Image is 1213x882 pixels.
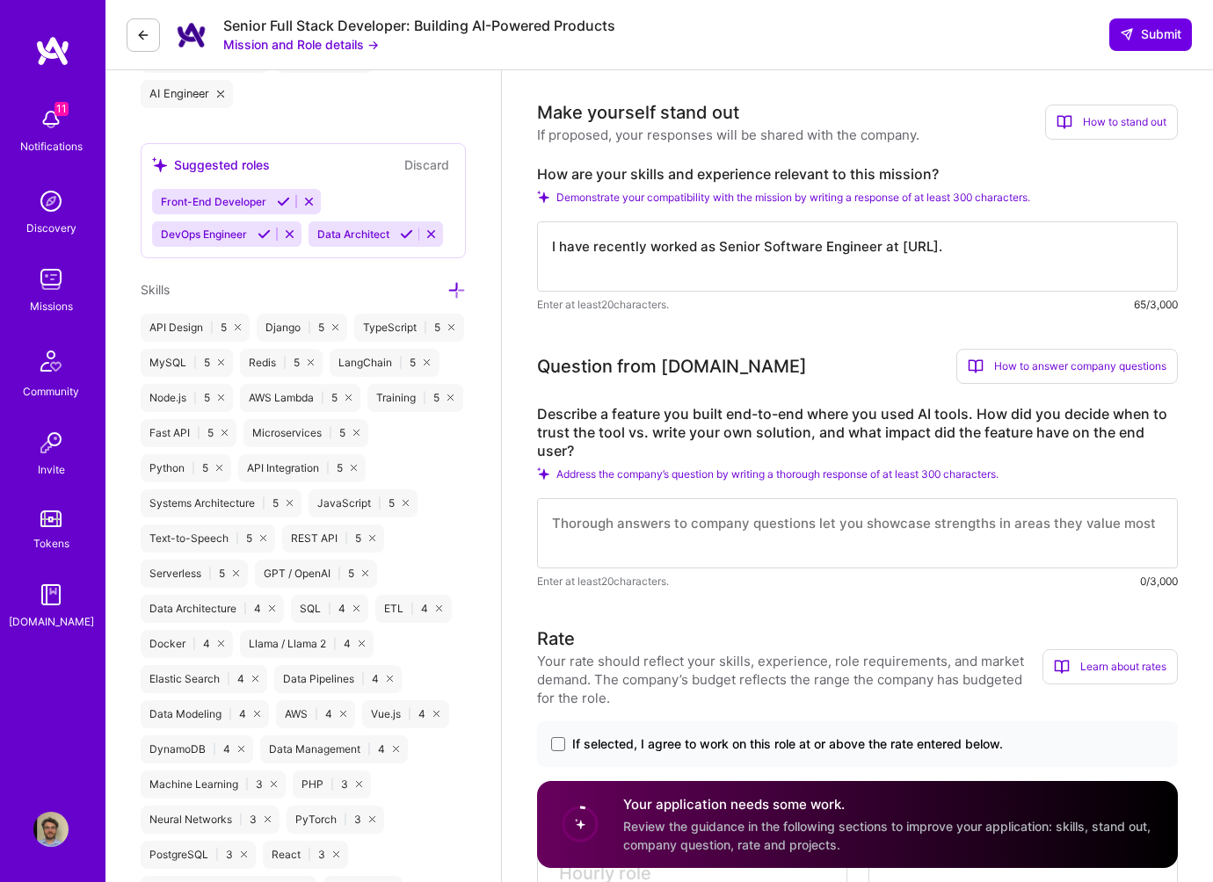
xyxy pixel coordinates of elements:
i: icon Close [393,746,399,752]
label: Describe a feature you built end-to-end where you used AI tools. How did you decide when to trust... [537,405,1178,460]
i: icon Close [265,816,271,822]
textarea: I have recently worked as Senior Software Engineer at [URL]. [537,221,1178,292]
i: Reject [283,228,296,241]
span: | [215,848,219,862]
i: icon Close [447,394,454,401]
div: Microservices 5 [243,419,368,447]
span: Review the guidance in the following sections to improve your application: skills, stand out, com... [623,819,1151,852]
div: PostgreSQL 3 [141,841,256,869]
span: | [229,707,232,721]
span: | [328,602,331,616]
div: Make yourself stand out [537,99,739,126]
i: icon LeftArrowDark [136,28,150,42]
i: Reject [302,195,316,208]
div: Invite [38,460,65,479]
span: 11 [54,102,69,116]
span: | [227,672,230,686]
i: icon Close [218,359,224,365]
span: | [236,531,239,546]
span: DevOps Engineer [161,228,247,241]
i: icon Close [333,851,339,857]
i: icon Close [241,851,247,857]
div: Data Pipelines 4 [274,665,402,693]
img: discovery [33,184,69,219]
button: Mission and Role details → [223,35,379,54]
span: | [326,461,330,475]
span: Enter at least 20 characters. [537,572,669,590]
i: icon Close [356,781,362,787]
div: Notifications [20,137,83,155]
span: | [344,813,347,827]
span: | [245,777,249,792]
div: SQL 4 [291,595,368,623]
h4: Your application needs some work. [623,795,1157,813]
span: | [321,391,324,405]
i: icon BookOpen [968,358,984,374]
div: TypeScript 5 [354,314,463,342]
span: | [338,567,341,581]
span: | [410,602,414,616]
a: User Avatar [29,812,73,847]
i: icon Close [216,465,222,471]
i: icon Close [332,324,338,330]
i: icon Close [252,676,258,682]
i: icon SendLight [1120,27,1134,41]
div: API Integration 5 [238,454,366,482]
span: Front-End Developer [161,195,266,208]
img: Invite [33,425,69,460]
span: | [283,356,287,370]
div: Community [23,382,79,401]
span: Enter at least 20 characters. [537,295,669,314]
span: | [243,602,247,616]
img: tokens [40,510,62,527]
div: How to answer company questions [956,349,1178,384]
div: API Design 5 [141,314,250,342]
div: JavaScript 5 [309,489,418,517]
span: | [197,426,200,440]
div: Rate [537,625,575,652]
div: Redis 5 [240,349,323,377]
span: | [210,321,214,335]
div: Django 5 [257,314,347,342]
span: | [399,356,403,370]
span: | [208,567,212,581]
span: | [423,391,426,405]
i: icon Close [235,324,241,330]
i: icon Close [387,676,393,682]
span: Skills [141,282,170,297]
div: Text-to-Speech 5 [141,524,275,553]
div: Systems Architecture 5 [141,489,301,517]
img: guide book [33,577,69,612]
div: Docker 4 [141,630,233,658]
div: React 3 [263,841,348,869]
div: Data Architecture 4 [141,595,284,623]
div: Data Management 4 [260,735,408,763]
div: Fast API 5 [141,419,236,447]
span: | [330,777,334,792]
i: Check [537,467,549,480]
img: User Avatar [33,812,69,847]
div: Missions [30,297,73,315]
span: | [308,848,311,862]
img: Community [30,340,72,382]
div: MySQL 5 [141,349,233,377]
span: | [333,637,337,651]
div: If proposed, your responses will be shared with the company. [537,126,919,144]
div: Machine Learning 3 [141,770,286,799]
div: ETL 4 [375,595,451,623]
i: icon Close [403,500,409,506]
i: icon Close [222,430,228,436]
div: Tokens [33,534,69,553]
i: icon Close [345,394,352,401]
div: PHP 3 [293,770,371,799]
span: | [308,321,311,335]
div: Question from [DOMAIN_NAME] [537,353,807,380]
div: Llama / Llama 2 4 [240,630,374,658]
div: Neural Networks 3 [141,806,280,834]
div: Serverless 5 [141,560,248,588]
div: AWS 4 [276,700,355,728]
span: | [193,356,197,370]
div: Python 5 [141,454,231,482]
span: | [408,707,411,721]
span: | [192,637,196,651]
